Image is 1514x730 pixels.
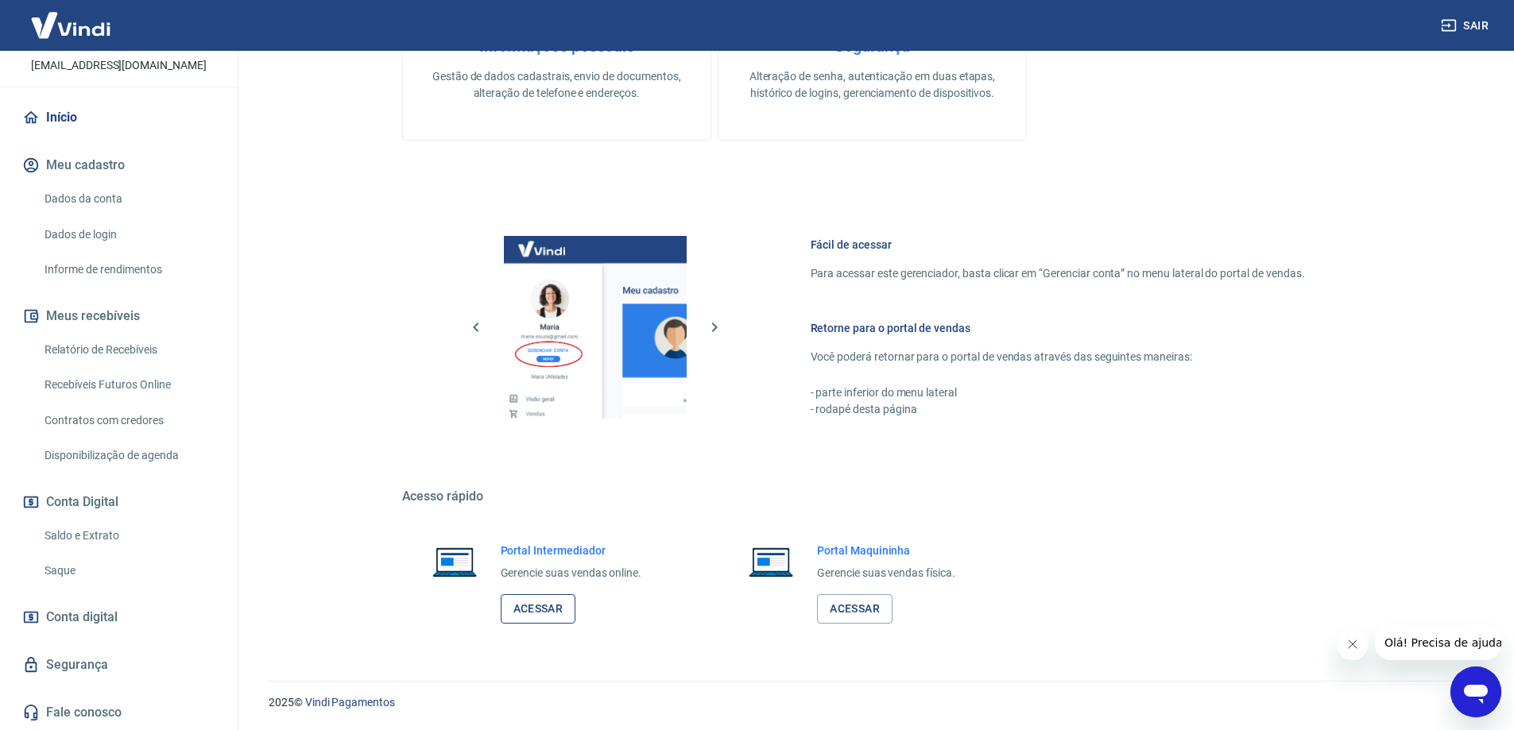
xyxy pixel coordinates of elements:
img: Imagem de um notebook aberto [738,543,804,581]
h6: Portal Maquininha [817,543,955,558]
a: Informe de rendimentos [38,253,219,286]
h6: Fácil de acessar [811,237,1305,253]
iframe: Botão para abrir a janela de mensagens [1450,666,1501,717]
p: [EMAIL_ADDRESS][DOMAIN_NAME] [31,57,207,74]
p: Gestão de dados cadastrais, envio de documentos, alteração de telefone e endereços. [428,68,685,102]
a: Acessar [501,594,576,624]
button: Meu cadastro [19,148,219,183]
a: Saldo e Extrato [38,519,219,552]
p: - rodapé desta página [811,401,1305,418]
a: Disponibilização de agenda [38,439,219,472]
button: Meus recebíveis [19,299,219,334]
a: Acessar [817,594,893,624]
iframe: Mensagem da empresa [1375,625,1501,660]
iframe: Fechar mensagem [1337,628,1369,660]
a: Conta digital [19,600,219,635]
h5: Acesso rápido [402,489,1343,504]
a: Segurança [19,647,219,682]
p: Você poderá retornar para o portal de vendas através das seguintes maneiras: [811,349,1305,365]
p: Gerencie suas vendas online. [501,565,642,581]
p: [PERSON_NAME] CPF 023.643.719-45 [13,17,225,51]
a: Dados da conta [38,183,219,215]
p: Para acessar este gerenciador, basta clicar em “Gerenciar conta” no menu lateral do portal de ven... [811,265,1305,282]
a: Recebíveis Futuros Online [38,369,219,401]
a: Relatório de Recebíveis [38,334,219,366]
span: Conta digital [46,606,118,628]
img: Imagem da dashboard mostrando o botão de gerenciar conta na sidebar no lado esquerdo [504,236,687,419]
p: Gerencie suas vendas física. [817,565,955,581]
a: Dados de login [38,218,219,251]
img: Imagem de um notebook aberto [421,543,488,581]
p: - parte inferior do menu lateral [811,384,1305,401]
a: Fale conosco [19,695,219,730]
a: Saque [38,554,219,587]
p: 2025 © [269,694,1476,711]
span: Olá! Precisa de ajuda? [10,11,134,24]
a: Vindi Pagamentos [305,696,395,709]
button: Sair [1438,11,1495,41]
img: Vindi [19,1,122,49]
a: Contratos com credores [38,404,219,437]
button: Conta Digital [19,485,219,519]
h6: Retorne para o portal de vendas [811,320,1305,336]
p: Alteração de senha, autenticação em duas etapas, histórico de logins, gerenciamento de dispositivos. [744,68,1001,102]
a: Início [19,100,219,135]
h6: Portal Intermediador [501,543,642,558]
